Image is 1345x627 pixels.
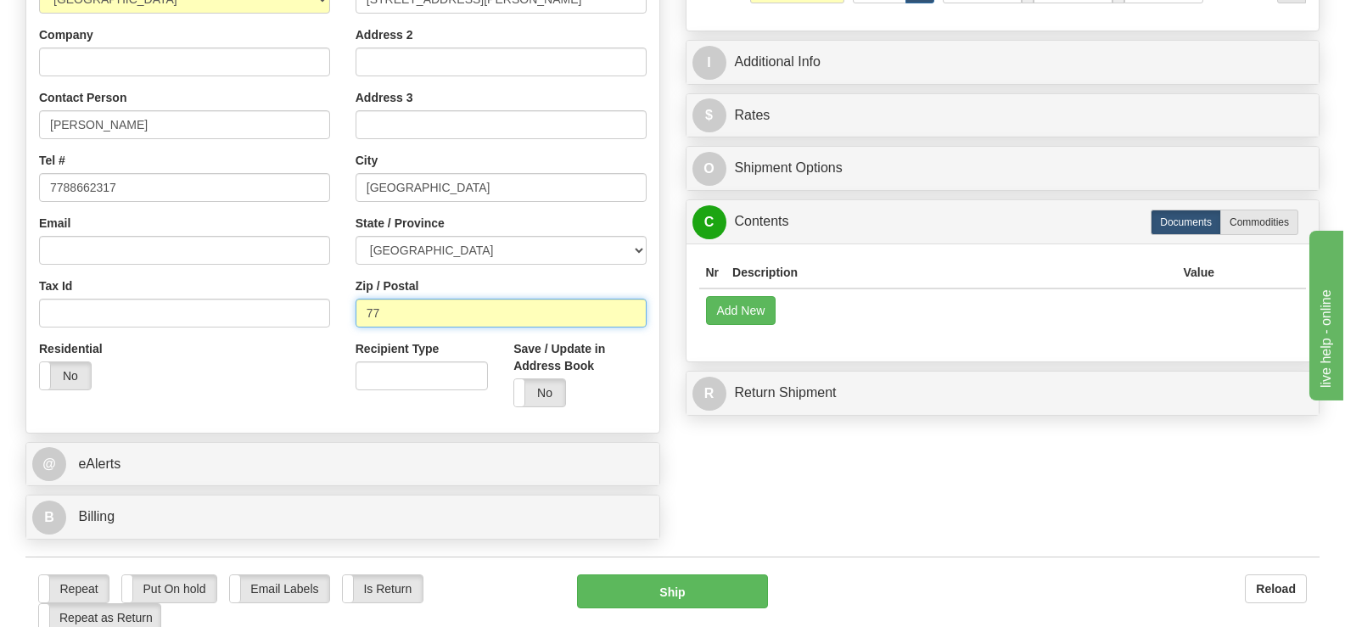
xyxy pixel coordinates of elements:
th: Description [726,257,1176,288]
label: Commodities [1220,210,1298,235]
span: Billing [78,509,115,523]
span: $ [692,98,726,132]
label: Email Labels [230,575,329,602]
iframe: chat widget [1306,227,1343,400]
th: Nr [699,257,726,288]
label: Contact Person [39,89,126,106]
a: CContents [692,204,1314,239]
b: Reload [1256,582,1296,596]
label: No [40,362,91,389]
a: $Rates [692,98,1314,133]
a: B Billing [32,500,653,535]
label: Tax Id [39,277,72,294]
span: B [32,501,66,535]
label: Is Return [343,575,423,602]
span: eAlerts [78,456,120,471]
a: @ eAlerts [32,447,653,482]
button: Ship [577,574,767,608]
button: Reload [1245,574,1307,603]
label: Address 3 [356,89,413,106]
label: No [514,379,565,406]
label: City [356,152,378,169]
span: I [692,46,726,80]
label: Save / Update in Address Book [513,340,646,374]
label: State / Province [356,215,445,232]
div: live help - online [13,10,157,31]
label: Recipient Type [356,340,440,357]
label: Residential [39,340,103,357]
button: Add New [706,296,776,325]
label: Repeat [39,575,109,602]
label: Documents [1151,210,1221,235]
span: @ [32,447,66,481]
a: OShipment Options [692,151,1314,186]
a: RReturn Shipment [692,376,1314,411]
label: Email [39,215,70,232]
label: Zip / Postal [356,277,419,294]
label: Put On hold [122,575,216,602]
label: Address 2 [356,26,413,43]
span: R [692,377,726,411]
th: Value [1176,257,1221,288]
span: O [692,152,726,186]
a: IAdditional Info [692,45,1314,80]
label: Tel # [39,152,65,169]
label: Company [39,26,93,43]
span: C [692,205,726,239]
